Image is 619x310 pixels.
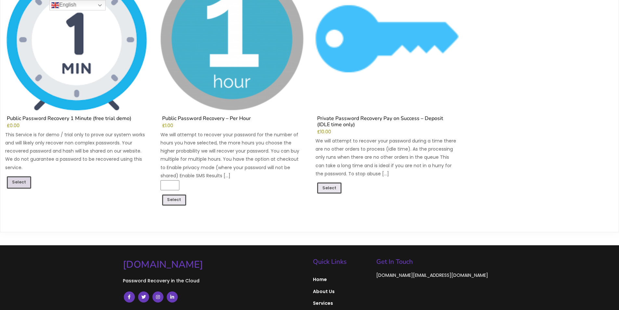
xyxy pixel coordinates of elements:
[313,286,370,297] a: About Us
[162,123,165,129] span: £
[313,274,370,285] a: Home
[162,195,187,206] a: Add to cart: “Public Password Recovery - Per Hour”
[7,123,19,129] bdi: 0.00
[317,129,331,135] bdi: 10.00
[123,276,306,285] p: Password Recovery in the Cloud
[7,123,10,129] span: £
[162,123,173,129] bdi: 1.00
[123,258,306,271] a: [DOMAIN_NAME]
[161,180,179,190] input: Product quantity
[5,131,148,172] p: This Service is for demo / trial only to prove our system works and will likely only recover non ...
[317,129,320,135] span: £
[316,137,458,178] p: We will attempt to recover your password during a time there are no other orders to process (idle...
[313,259,370,265] h5: Quick Links
[313,276,370,282] span: Home
[313,297,370,309] a: Services
[161,131,303,180] p: We will attempt to recover your password for the number of hours you have selected, the more hour...
[313,300,370,306] span: Services
[7,176,31,189] a: Read more about “Public Password Recovery 1 Minute (free trial demo)”
[376,259,496,265] h5: Get In Touch
[51,1,59,9] img: en
[313,289,370,294] span: About Us
[376,272,488,279] a: [DOMAIN_NAME][EMAIL_ADDRESS][DOMAIN_NAME]
[5,115,148,123] h2: Public Password Recovery 1 Minute (free trial demo)
[317,182,342,194] a: Add to cart: “Private Password Recovery Pay on Success - Deposit (IDLE time only)”
[316,115,458,129] h2: Private Password Recovery Pay on Success – Deposit (IDLE time only)
[161,115,303,123] h2: Public Password Recovery – Per Hour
